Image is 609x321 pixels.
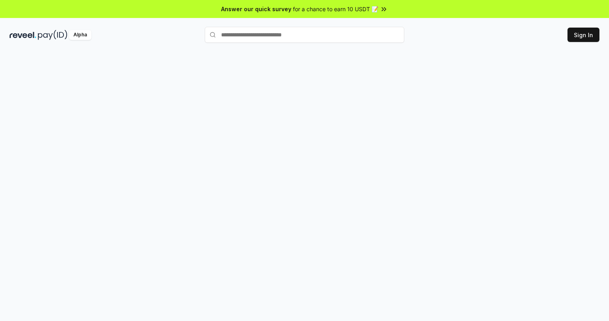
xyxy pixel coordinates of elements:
span: Answer our quick survey [221,5,291,13]
button: Sign In [567,28,599,42]
img: pay_id [38,30,67,40]
img: reveel_dark [10,30,36,40]
div: Alpha [69,30,91,40]
span: for a chance to earn 10 USDT 📝 [293,5,378,13]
